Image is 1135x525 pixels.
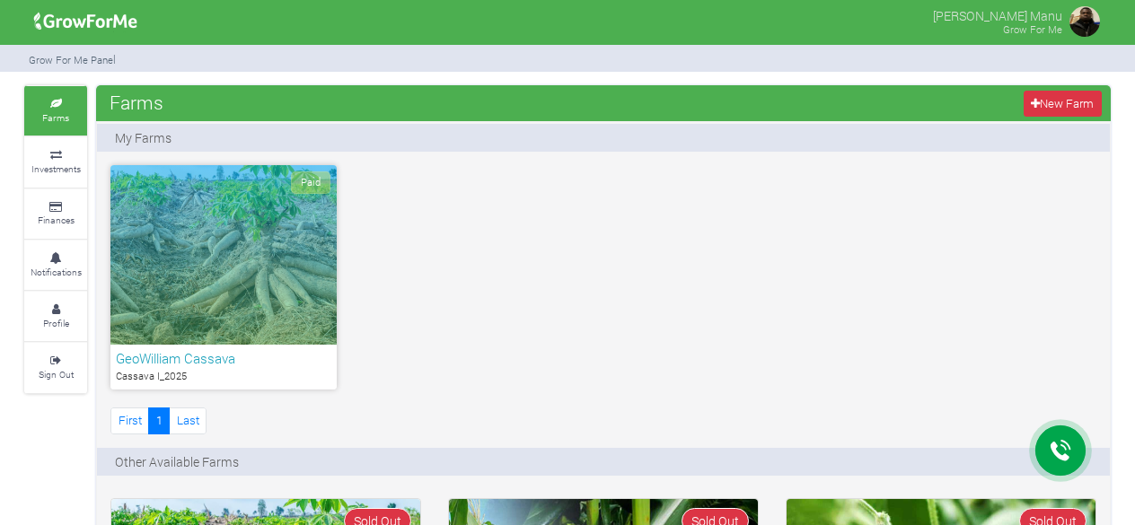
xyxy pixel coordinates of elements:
[24,137,87,187] a: Investments
[24,292,87,341] a: Profile
[115,452,239,471] p: Other Available Farms
[116,369,331,384] p: Cassava I_2025
[43,317,69,329] small: Profile
[169,407,207,433] a: Last
[24,343,87,392] a: Sign Out
[42,111,69,124] small: Farms
[39,368,74,381] small: Sign Out
[1003,22,1062,36] small: Grow For Me
[29,53,116,66] small: Grow For Me Panel
[105,84,168,120] span: Farms
[291,171,330,194] span: Paid
[24,241,87,290] a: Notifications
[933,4,1062,25] p: [PERSON_NAME] Manu
[31,162,81,175] small: Investments
[148,407,170,433] a: 1
[31,266,82,278] small: Notifications
[1024,91,1102,117] a: New Farm
[115,128,172,147] p: My Farms
[24,86,87,136] a: Farms
[110,165,337,389] a: Paid GeoWilliam Cassava Cassava I_2025
[116,350,331,366] h6: GeoWilliam Cassava
[110,407,149,433] a: First
[24,189,87,239] a: Finances
[110,407,207,433] nav: Page Navigation
[1067,4,1103,39] img: growforme image
[28,4,144,39] img: growforme image
[38,214,75,226] small: Finances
